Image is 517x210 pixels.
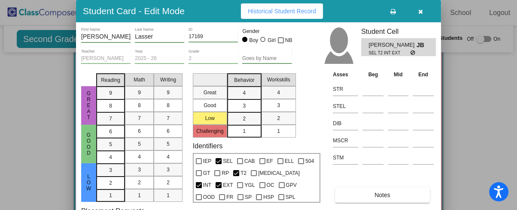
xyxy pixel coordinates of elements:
span: RP [222,168,229,178]
span: 2 [243,115,246,123]
h3: Student Cell [361,27,436,36]
span: 2 [277,114,280,122]
span: 9 [138,89,141,96]
span: 2 [138,179,141,186]
span: Reading [101,76,120,84]
span: Historical Student Record [248,8,316,15]
span: 4 [277,89,280,96]
span: 6 [109,128,112,135]
span: [MEDICAL_DATA] [258,168,300,178]
span: 7 [138,114,141,122]
span: Workskills [267,76,290,84]
input: assessment [333,117,358,130]
span: 8 [167,102,170,109]
mat-label: Gender [242,27,292,35]
span: YGL [244,180,255,190]
span: 3 [243,102,246,110]
span: 1 [138,192,141,199]
div: Boy [249,36,258,44]
button: Historical Student Record [241,3,323,19]
input: assessment [333,151,358,164]
input: assessment [333,134,358,147]
span: 1 [109,192,112,199]
span: JB [417,41,429,50]
span: 3 [167,166,170,174]
span: 4 [167,153,170,161]
span: Low [85,174,93,192]
span: 3 [109,166,112,174]
span: 5 [167,140,170,148]
span: T2 [240,168,246,178]
span: 2 [109,179,112,187]
input: grade [189,56,238,62]
span: EF [267,156,273,166]
span: GT [203,168,210,178]
span: 7 [167,114,170,122]
span: 4 [138,153,141,161]
span: ELL [285,156,294,166]
span: Math [134,76,145,84]
span: Notes [374,192,390,198]
span: 9 [167,89,170,96]
span: HSP [263,192,274,202]
span: 1 [243,127,246,135]
span: 5 [138,140,141,148]
span: IEP [203,156,211,166]
span: 6 [138,127,141,135]
span: SPL [286,192,295,202]
th: Asses [331,70,360,79]
span: EXT [223,180,233,190]
span: 3 [138,166,141,174]
span: Good [85,132,93,156]
label: Identifiers [193,142,222,150]
span: 6 [167,127,170,135]
span: 504 [305,156,314,166]
div: Girl [267,36,276,44]
input: goes by name [242,56,292,62]
span: INT [203,180,211,190]
span: 5 [109,141,112,148]
span: OC [267,180,274,190]
span: 1 [167,192,170,199]
span: 3 [277,102,280,109]
span: 8 [109,102,112,110]
span: GPV [286,180,297,190]
span: 1 [277,127,280,135]
span: [PERSON_NAME] [368,41,416,50]
input: assessment [333,83,358,96]
span: SEL [223,156,233,166]
button: Notes [335,187,429,203]
span: 4 [109,153,112,161]
span: Writing [160,76,176,84]
th: Beg [360,70,386,79]
span: Great [85,90,93,120]
th: End [411,70,436,79]
span: SP [245,192,252,202]
span: Behavior [234,76,254,84]
span: 4 [243,89,246,97]
input: year [135,56,184,62]
span: NB [285,35,292,45]
span: 8 [138,102,141,109]
span: 2 [167,179,170,186]
span: 9 [109,89,112,97]
span: FR [226,192,233,202]
input: teacher [81,56,131,62]
h3: Student Card - Edit Mode [83,6,185,16]
th: Mid [386,70,411,79]
span: 7 [109,115,112,123]
input: Enter ID [189,34,238,40]
span: SEL T2 INT EXT [368,50,410,56]
input: assessment [333,100,358,113]
span: OOD [203,192,215,202]
span: CAB [244,156,255,166]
